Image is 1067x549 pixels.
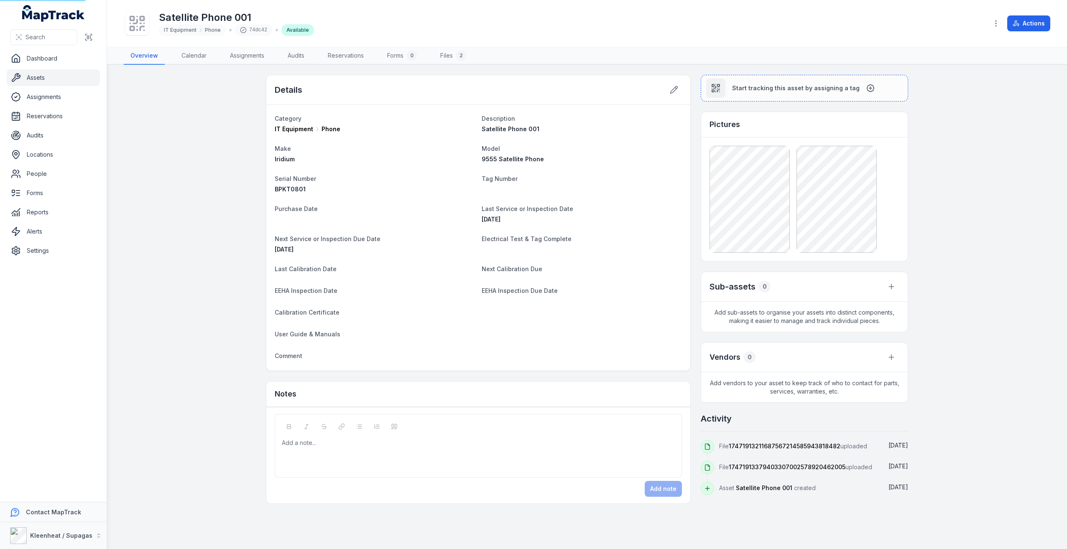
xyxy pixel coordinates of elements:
span: File uploaded [719,442,867,450]
span: Satellite Phone 001 [736,484,792,491]
a: Assignments [7,89,100,105]
a: Assets [7,69,100,86]
a: Audits [7,127,100,144]
span: [DATE] [888,483,908,491]
time: 01/01/2025, 12:00:00 am [482,216,500,223]
time: 01/04/2025, 12:00:00 am [275,246,294,253]
h2: Details [275,84,302,96]
a: People [7,165,100,182]
a: Alerts [7,223,100,240]
span: Search [26,33,45,41]
span: EEHA Inspection Date [275,287,337,294]
span: Description [482,115,515,122]
span: Next Calibration Due [482,265,542,272]
span: Add sub-assets to organise your assets into distinct components, making it easier to manage and t... [701,302,908,332]
span: Phone [322,125,340,133]
span: [DATE] [888,442,908,449]
span: Last Calibration Date [275,265,337,272]
div: 2 [456,51,466,61]
span: Start tracking this asset by assigning a tag [732,84,860,92]
time: 14/05/2025, 10:56:04 am [888,442,908,449]
span: Electrical Test & Tag Complete [482,235,572,242]
a: Calendar [175,47,213,65]
a: Dashboard [7,50,100,67]
span: 9555 Satellite Phone [482,155,544,163]
span: IT Equipment [275,125,313,133]
span: Model [482,145,500,152]
a: Reservations [7,108,100,125]
div: Available [281,24,314,36]
span: Comment [275,352,302,359]
a: Audits [281,47,311,65]
a: Overview [124,47,165,65]
span: Last Service or Inspection Date [482,205,573,212]
a: Reservations [321,47,370,65]
span: Phone [205,27,221,33]
div: 0 [759,281,771,292]
time: 14/05/2025, 10:55:15 am [888,483,908,491]
span: [DATE] [482,216,500,223]
span: Category [275,115,301,122]
h3: Pictures [710,119,740,130]
div: 0 [744,351,756,363]
h2: Sub-assets [710,281,756,292]
span: IT Equipment [164,27,197,33]
h3: Notes [275,388,296,400]
span: Tag Number [482,175,518,182]
strong: Contact MapTrack [26,508,81,516]
span: Iridium [275,155,295,163]
h2: Activity [701,413,732,424]
span: EEHA Inspection Due Date [482,287,558,294]
a: Forms0 [380,47,424,65]
div: 0 [407,51,417,61]
h1: Satellite Phone 001 [159,11,314,24]
a: Assignments [223,47,271,65]
a: Locations [7,146,100,163]
a: MapTrack [22,5,85,22]
span: [DATE] [888,463,908,470]
a: Settings [7,242,100,259]
span: Make [275,145,291,152]
span: [DATE] [275,246,294,253]
span: File uploaded [719,463,872,470]
strong: Kleenheat / Supagas [30,532,92,539]
div: 74dc42 [235,24,272,36]
span: Next Service or Inspection Due Date [275,235,380,242]
span: User Guide & Manuals [275,330,340,338]
span: Satellite Phone 001 [482,125,539,132]
span: 17471913211687567214585943818482 [729,442,840,450]
h3: Vendors [710,351,740,363]
span: Add vendors to your asset to keep track of who to contact for parts, services, warranties, etc. [701,372,908,402]
a: Files2 [434,47,473,65]
button: Start tracking this asset by assigning a tag [701,75,908,102]
button: Search [10,29,77,45]
span: Asset created [719,484,816,491]
time: 14/05/2025, 10:56:04 am [888,463,908,470]
span: Calibration Certificate [275,309,339,316]
a: Reports [7,204,100,221]
button: Actions [1007,15,1050,31]
span: BPKT0801 [275,186,306,193]
span: 17471913379403307002578920462005 [729,463,845,470]
span: Purchase Date [275,205,318,212]
span: Serial Number [275,175,316,182]
a: Forms [7,185,100,201]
